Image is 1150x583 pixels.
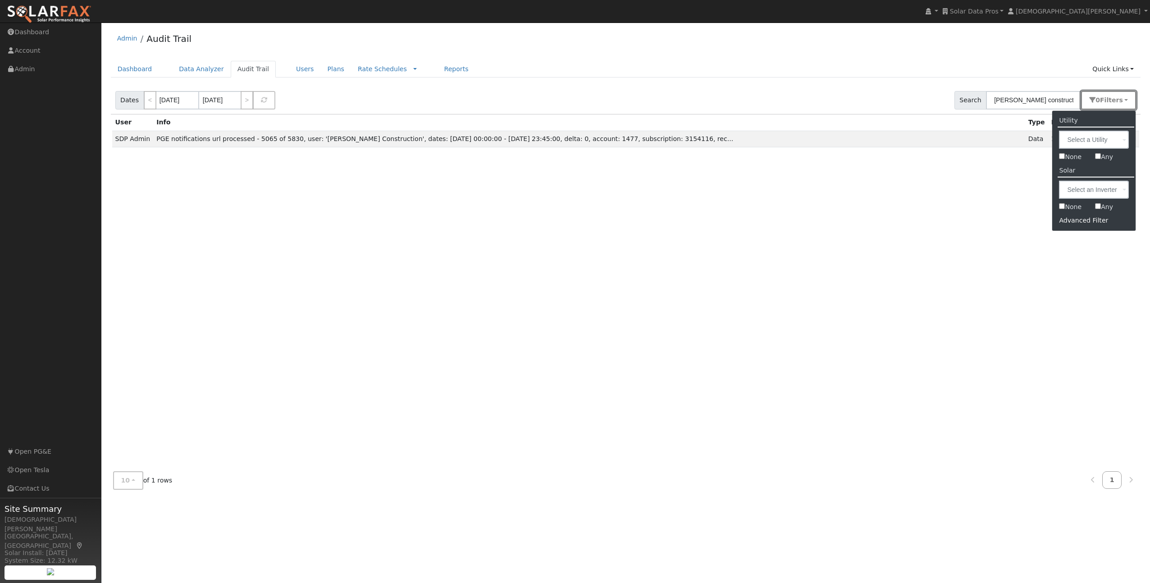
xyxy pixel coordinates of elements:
div: Advanced Filter [1052,214,1136,228]
span: Site Summary [5,503,96,515]
label: None [1052,150,1088,164]
span: Search [954,91,986,109]
span: Filter [1100,96,1123,104]
span: Dates [115,91,144,109]
div: User [115,118,151,127]
input: None [1059,203,1065,209]
td: SDP Admin [112,131,154,147]
a: Users [289,61,321,77]
div: of 1 rows [113,471,173,490]
a: Rate Schedules [358,65,407,73]
a: > [241,91,253,109]
img: SolarFax [7,5,91,24]
a: < [144,91,156,109]
div: Level [1051,118,1070,127]
span: [DEMOGRAPHIC_DATA][PERSON_NAME] [1016,8,1141,15]
button: 0Filters [1081,91,1136,109]
a: Admin [117,35,137,42]
label: Any [1088,200,1120,214]
label: Solar [1052,164,1082,177]
a: Audit Trail [146,33,192,44]
div: System Size: 12.32 kW [5,556,96,565]
div: Solar Install: [DATE] [5,548,96,558]
a: Audit Trail [231,61,276,77]
a: Reports [437,61,475,77]
span: Solar Data Pros [950,8,999,15]
input: Any [1095,153,1101,159]
span: s [1119,96,1123,104]
input: Select a Utility [1059,131,1129,149]
a: Map [76,542,84,549]
a: Plans [321,61,351,77]
div: [DEMOGRAPHIC_DATA][PERSON_NAME] [5,515,96,534]
button: Refresh [253,91,275,109]
label: None [1052,200,1088,214]
td: Data [1025,131,1048,147]
img: retrieve [47,568,54,575]
input: Select an Inverter [1059,181,1129,199]
label: Utility [1052,114,1084,127]
div: Type [1028,118,1045,127]
span: PGE notifications url processed - 5065 of 5830, user: '[PERSON_NAME] Construction', dates: [DATE]... [156,135,733,142]
div: Info [156,118,1022,127]
a: 1 [1102,471,1122,489]
td: 1 [1048,131,1073,147]
input: Any [1095,203,1101,209]
button: 10 [113,471,143,490]
input: None [1059,153,1065,159]
label: Any [1088,150,1120,164]
span: 10 [121,477,130,484]
div: [GEOGRAPHIC_DATA], [GEOGRAPHIC_DATA] [5,532,96,551]
a: Quick Links [1086,61,1141,77]
a: Data Analyzer [172,61,231,77]
a: Dashboard [111,61,159,77]
input: Search [986,91,1082,109]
